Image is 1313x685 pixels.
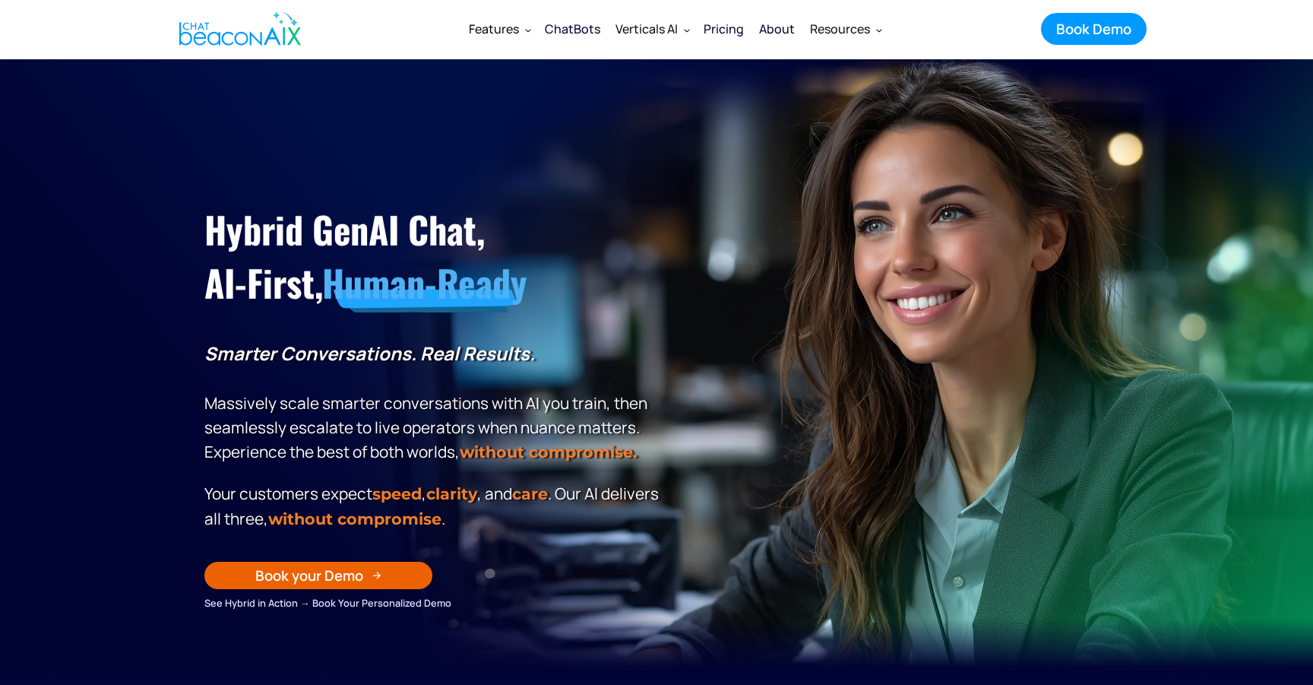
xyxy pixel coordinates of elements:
[204,562,432,589] a: Book your Demo
[810,18,870,40] div: Resources
[204,203,664,310] h1: Hybrid GenAI Chat, AI-First,
[426,484,477,503] span: clarity
[204,341,664,465] p: Massively scale smarter conversations with AI you train, then seamlessly escalate to live operato...
[372,484,422,503] strong: speed
[166,2,309,55] a: home
[608,11,696,47] div: Verticals AI
[204,481,664,531] p: Your customers expect , , and . Our Al delivers all three, .
[322,255,527,309] span: Human-Ready
[704,18,744,40] div: Pricing
[537,9,608,49] a: ChatBots
[525,27,531,33] img: Dropdown
[204,595,664,611] div: See Hybrid in Action → Book Your Personalized Demo
[1041,13,1147,45] a: Book Demo
[684,27,690,33] img: Dropdown
[461,11,537,47] div: Features
[268,509,441,528] span: without compromise
[372,571,381,580] img: Arrow
[460,442,637,461] strong: without compromise.
[469,18,519,40] div: Features
[751,9,802,49] a: About
[615,18,678,40] div: Verticals AI
[759,18,795,40] div: About
[512,484,548,503] span: care
[545,18,600,40] div: ChatBots
[876,27,882,33] img: Dropdown
[1056,19,1131,39] div: Book Demo
[255,566,363,585] div: Book your Demo
[802,11,888,47] div: Resources
[696,9,751,49] a: Pricing
[204,341,535,366] strong: Smarter Conversations. Real Results.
